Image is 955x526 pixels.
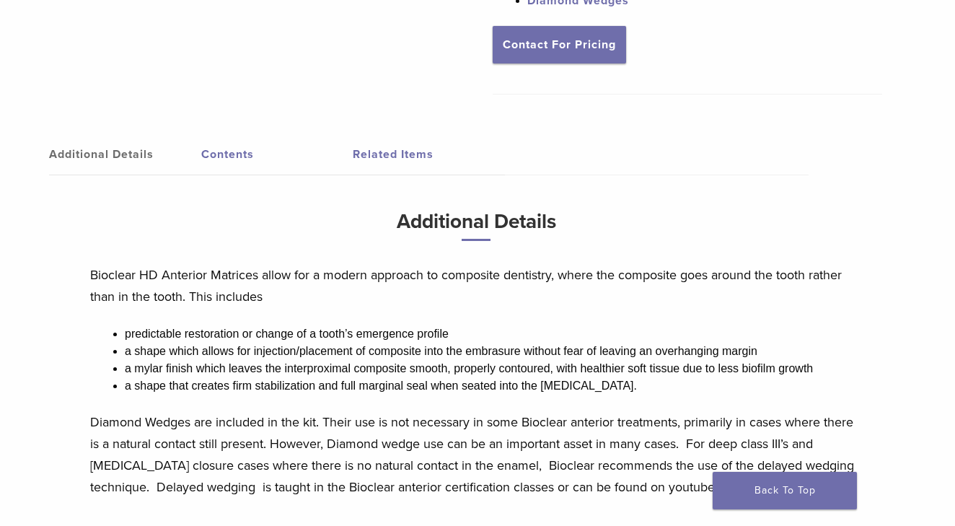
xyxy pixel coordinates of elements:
[125,325,862,343] li: predictable restoration or change of a tooth’s emergence profile
[201,134,353,175] a: Contents
[125,343,862,360] li: a shape which allows for injection/placement of composite into the embrasure without fear of leav...
[90,411,862,498] p: Diamond Wedges are included in the kit. Their use is not necessary in some Bioclear anterior trea...
[125,360,862,377] li: a mylar finish which leaves the interproximal composite smooth, properly contoured, with healthie...
[90,264,862,307] p: Bioclear HD Anterior Matrices allow for a modern approach to composite dentistry, where the compo...
[125,377,862,395] li: a shape that creates firm stabilization and full marginal seal when seated into the [MEDICAL_DATA].
[49,134,201,175] a: Additional Details
[353,134,505,175] a: Related Items
[713,472,857,509] a: Back To Top
[90,204,862,253] h3: Additional Details
[493,26,626,63] a: Contact For Pricing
